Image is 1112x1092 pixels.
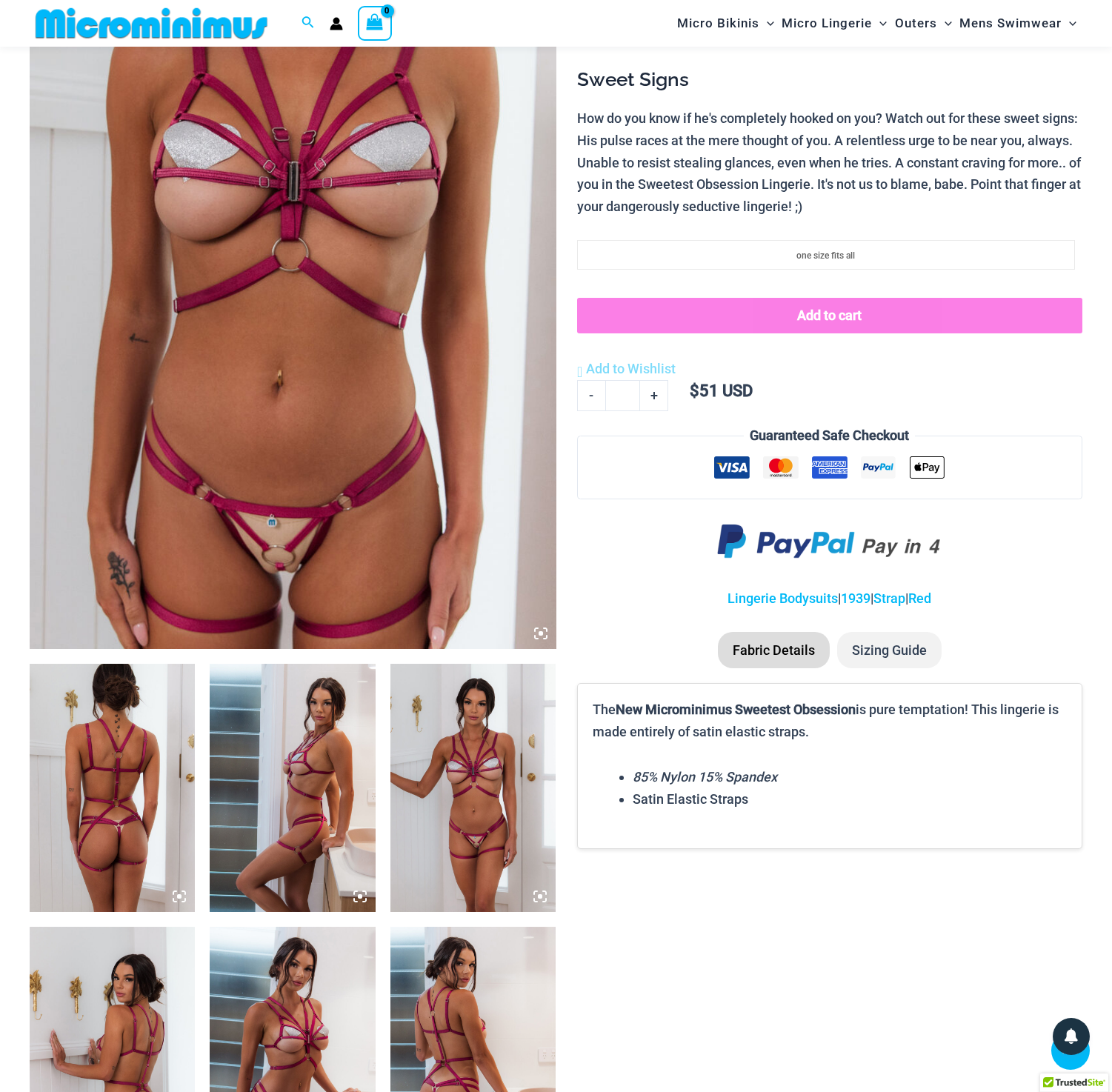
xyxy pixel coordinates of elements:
a: - [577,380,605,411]
button: Add to cart [577,298,1082,333]
a: View Shopping Cart, empty [358,6,392,40]
a: Micro LingerieMenu ToggleMenu Toggle [778,4,890,42]
span: Menu Toggle [1062,4,1076,42]
bdi: 51 USD [690,382,753,400]
em: 85% Nylon 15% Spandex [633,769,777,785]
a: + [640,380,668,411]
a: Micro BikinisMenu ToggleMenu Toggle [673,4,778,42]
span: Menu Toggle [872,4,887,42]
li: Satin Elastic Straps [633,788,1067,810]
nav: Site Navigation [671,2,1082,44]
li: one size fits all [577,240,1075,270]
li: Sizing Guide [837,632,942,669]
a: Account icon link [330,17,343,30]
img: Sweetest Obsession Cherry 1129 Bra 6119 Bottom 1939 Bodysuit [390,664,556,912]
span: one size fits all [796,250,855,261]
p: The is pure temptation! This lingerie is made entirely of satin elastic straps. [593,699,1067,742]
p: | | | [577,587,1082,610]
li: Fabric Details [718,632,830,669]
img: Sweetest Obsession Cherry 1129 Bra 6119 Bottom 1939 Bodysuit [210,664,375,912]
a: Mens SwimwearMenu ToggleMenu Toggle [956,4,1080,42]
a: OutersMenu ToggleMenu Toggle [891,4,956,42]
img: Sweetest Obsession Cherry 1129 Bra 6119 Bottom 1939 Bodysuit [30,664,195,912]
a: 1939 [841,590,870,606]
a: Red [908,590,931,606]
span: Outers [895,4,937,42]
p: How do you know if he's completely hooked on you? Watch out for these sweet signs: His pulse race... [577,107,1082,218]
input: Product quantity [605,380,640,411]
b: New Microminimus Sweetest Obsession [616,702,856,717]
img: MM SHOP LOGO FLAT [30,7,273,40]
h3: Sweet Signs [577,67,1082,93]
span: Menu Toggle [759,4,774,42]
legend: Guaranteed Safe Checkout [744,425,915,447]
a: Lingerie Bodysuits [728,590,838,606]
span: Micro Bikinis [677,4,759,42]
span: Mens Swimwear [959,4,1062,42]
span: Micro Lingerie [782,4,872,42]
a: Search icon link [302,14,315,33]
span: Menu Toggle [937,4,952,42]
a: Add to Wishlist [577,358,676,380]
a: Strap [873,590,905,606]
span: $ [690,382,699,400]
span: Add to Wishlist [586,361,676,376]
